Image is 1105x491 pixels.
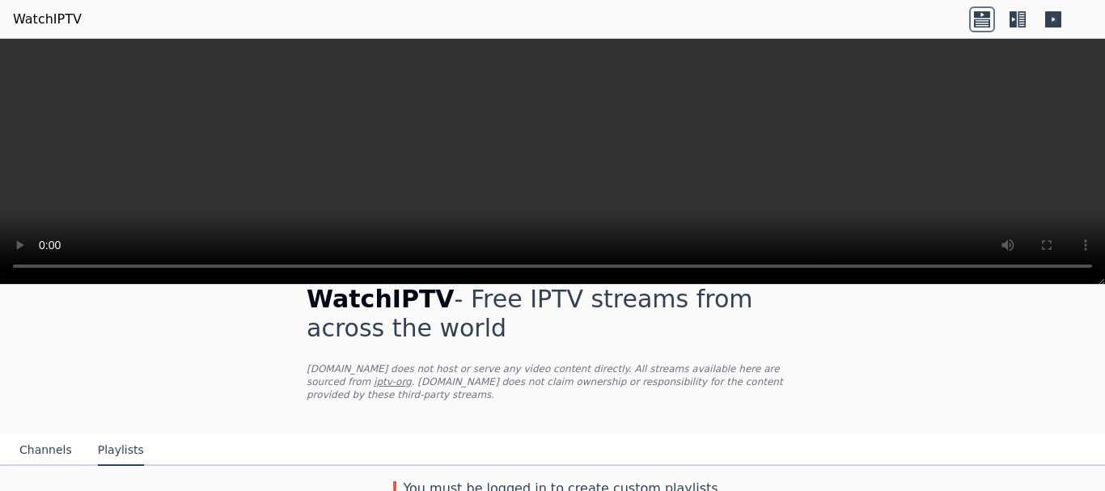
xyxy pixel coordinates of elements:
[13,10,82,29] a: WatchIPTV
[19,435,72,466] button: Channels
[307,285,455,313] span: WatchIPTV
[307,285,798,343] h1: - Free IPTV streams from across the world
[374,376,412,387] a: iptv-org
[307,362,798,401] p: [DOMAIN_NAME] does not host or serve any video content directly. All streams available here are s...
[98,435,144,466] button: Playlists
